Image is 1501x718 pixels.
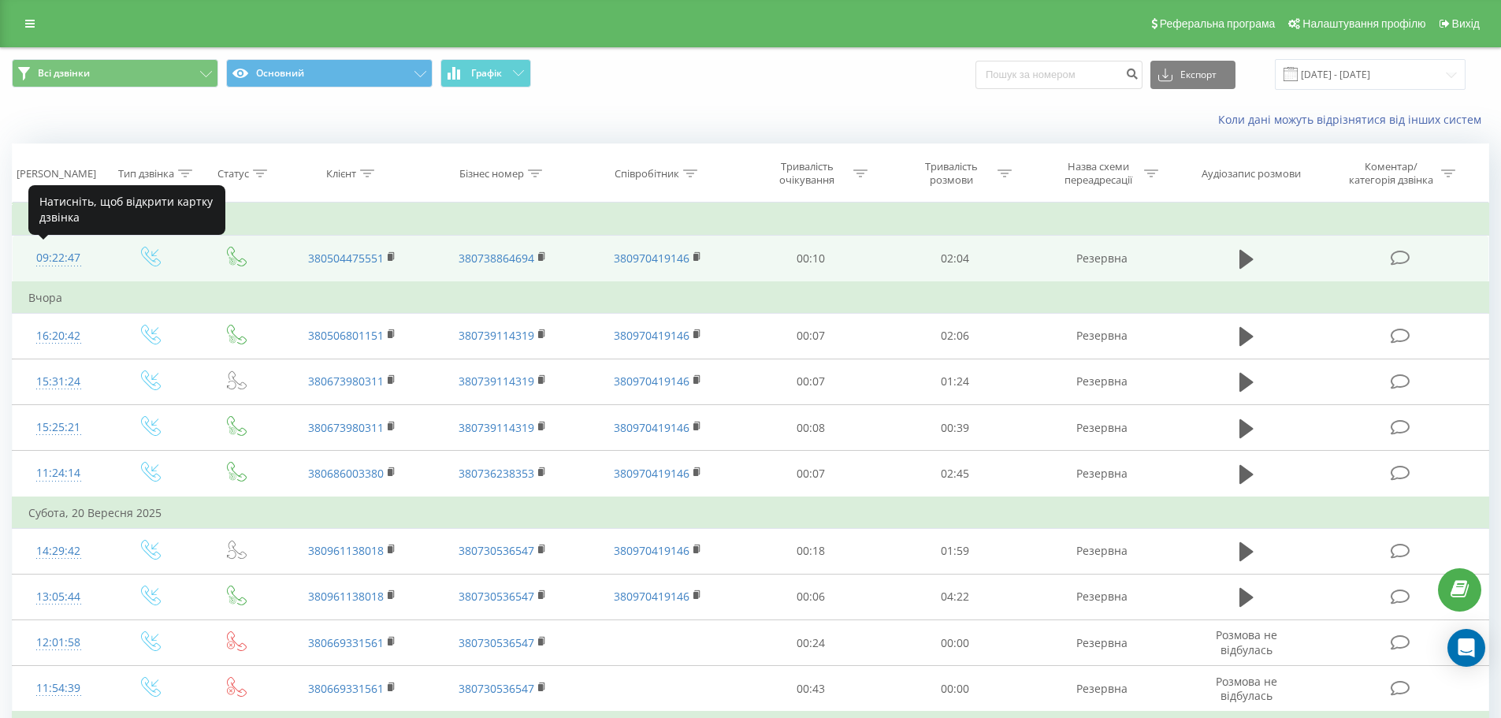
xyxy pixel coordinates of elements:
[1027,574,1176,619] td: Резервна
[1150,61,1235,89] button: Експорт
[1027,236,1176,282] td: Резервна
[1027,405,1176,451] td: Резервна
[1218,112,1489,127] a: Коли дані можуть відрізнятися вiд інших систем
[13,204,1489,236] td: Сьогодні
[308,543,384,558] a: 380961138018
[975,61,1142,89] input: Пошук за номером
[28,412,89,443] div: 15:25:21
[118,167,174,180] div: Тип дзвінка
[308,589,384,604] a: 380961138018
[883,405,1027,451] td: 00:39
[17,167,96,180] div: [PERSON_NAME]
[1027,451,1176,497] td: Резервна
[739,574,883,619] td: 00:06
[765,160,849,187] div: Тривалість очікування
[28,366,89,397] div: 15:31:24
[13,282,1489,314] td: Вчора
[38,67,90,80] span: Всі дзвінки
[883,236,1027,282] td: 02:04
[739,405,883,451] td: 00:08
[883,574,1027,619] td: 04:22
[459,589,534,604] a: 380730536547
[459,167,524,180] div: Бізнес номер
[883,666,1027,712] td: 00:00
[614,589,689,604] a: 380970419146
[883,313,1027,359] td: 02:06
[1056,160,1140,187] div: Назва схеми переадресації
[739,666,883,712] td: 00:43
[739,620,883,666] td: 00:24
[308,635,384,650] a: 380669331561
[459,251,534,266] a: 380738864694
[739,359,883,404] td: 00:07
[883,528,1027,574] td: 01:59
[28,536,89,567] div: 14:29:42
[217,167,249,180] div: Статус
[28,185,225,235] div: Натисніть, щоб відкрити картку дзвінка
[739,528,883,574] td: 00:18
[28,673,89,704] div: 11:54:39
[883,620,1027,666] td: 00:00
[1216,674,1277,703] span: Розмова не відбулась
[1302,17,1425,30] span: Налаштування профілю
[459,681,534,696] a: 380730536547
[1202,167,1301,180] div: Аудіозапис розмови
[28,243,89,273] div: 09:22:47
[28,321,89,352] div: 16:20:42
[308,466,384,481] a: 380686003380
[1027,359,1176,404] td: Резервна
[1027,620,1176,666] td: Резервна
[614,466,689,481] a: 380970419146
[1027,528,1176,574] td: Резервна
[308,681,384,696] a: 380669331561
[739,236,883,282] td: 00:10
[440,59,531,87] button: Графік
[28,627,89,658] div: 12:01:58
[1447,629,1485,667] div: Open Intercom Messenger
[28,458,89,489] div: 11:24:14
[12,59,218,87] button: Всі дзвінки
[909,160,994,187] div: Тривалість розмови
[459,543,534,558] a: 380730536547
[614,420,689,435] a: 380970419146
[615,167,679,180] div: Співробітник
[614,374,689,389] a: 380970419146
[739,313,883,359] td: 00:07
[308,328,384,343] a: 380506801151
[1160,17,1276,30] span: Реферальна програма
[1345,160,1437,187] div: Коментар/категорія дзвінка
[459,635,534,650] a: 380730536547
[326,167,356,180] div: Клієнт
[459,374,534,389] a: 380739114319
[1027,666,1176,712] td: Резервна
[459,420,534,435] a: 380739114319
[459,466,534,481] a: 380736238353
[883,359,1027,404] td: 01:24
[308,374,384,389] a: 380673980311
[459,328,534,343] a: 380739114319
[1216,627,1277,657] span: Розмова не відбулась
[308,251,384,266] a: 380504475551
[883,451,1027,497] td: 02:45
[471,68,502,79] span: Графік
[308,420,384,435] a: 380673980311
[1452,17,1480,30] span: Вихід
[739,451,883,497] td: 00:07
[614,543,689,558] a: 380970419146
[614,251,689,266] a: 380970419146
[1027,313,1176,359] td: Резервна
[614,328,689,343] a: 380970419146
[28,582,89,612] div: 13:05:44
[13,497,1489,529] td: Субота, 20 Вересня 2025
[226,59,433,87] button: Основний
